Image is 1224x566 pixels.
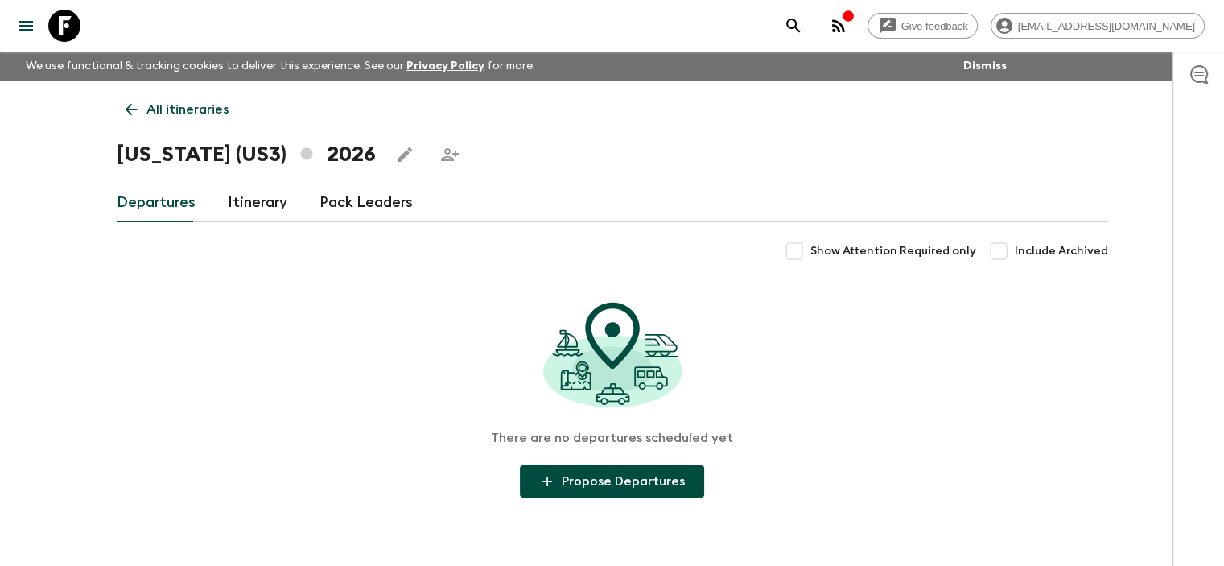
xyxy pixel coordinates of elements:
button: menu [10,10,42,42]
span: Give feedback [892,20,977,32]
p: There are no departures scheduled yet [491,430,733,446]
a: Pack Leaders [319,184,413,222]
button: Propose Departures [520,465,704,498]
div: [EMAIL_ADDRESS][DOMAIN_NAME] [991,13,1205,39]
button: search adventures [777,10,810,42]
h1: [US_STATE] (US3) 2026 [117,138,376,171]
span: Include Archived [1015,243,1108,259]
a: Departures [117,184,196,222]
p: We use functional & tracking cookies to deliver this experience. See our for more. [19,52,542,81]
a: Itinerary [228,184,287,222]
span: Share this itinerary [434,138,466,171]
button: Dismiss [959,55,1011,77]
p: All itineraries [146,100,229,119]
a: Give feedback [868,13,978,39]
span: Show Attention Required only [810,243,976,259]
span: [EMAIL_ADDRESS][DOMAIN_NAME] [1009,20,1204,32]
a: Privacy Policy [406,60,484,72]
button: Edit this itinerary [389,138,421,171]
a: All itineraries [117,93,237,126]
